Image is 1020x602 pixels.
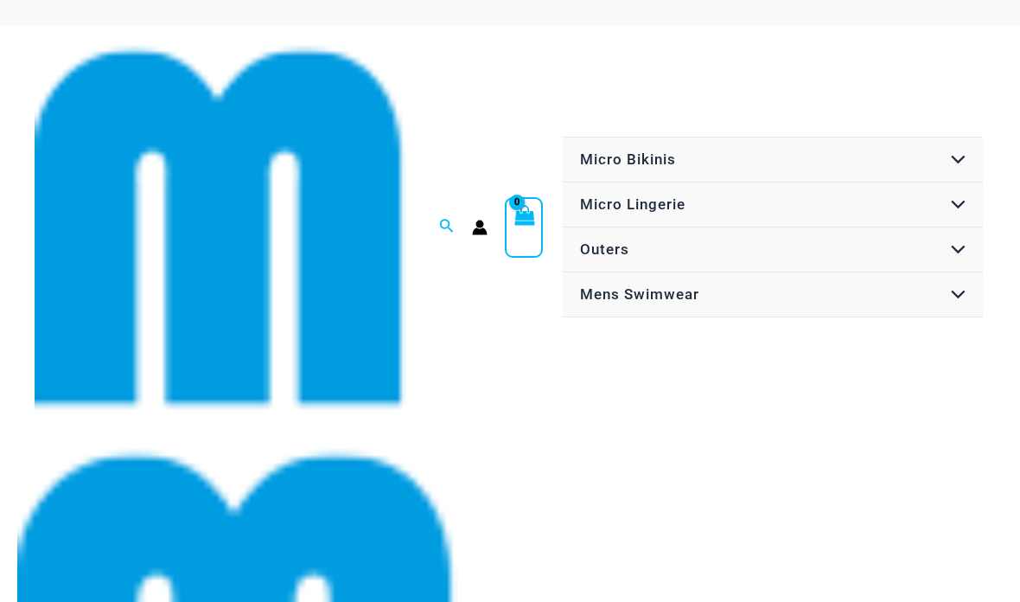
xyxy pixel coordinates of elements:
a: OutersMenu ToggleMenu Toggle [563,227,983,272]
span: Micro Lingerie [580,195,685,213]
a: Micro BikinisMenu ToggleMenu Toggle [563,138,983,183]
a: Search icon link [439,216,455,238]
a: Micro LingerieMenu ToggleMenu Toggle [563,183,983,227]
a: Mens SwimwearMenu ToggleMenu Toggle [563,272,983,317]
a: Account icon link [472,220,488,235]
span: Outers [580,240,629,258]
span: Mens Swimwear [580,285,699,303]
img: cropped mm emblem [35,42,406,413]
a: View Shopping Cart, empty [505,197,543,258]
nav: Site Navigation [560,134,985,320]
span: Micro Bikinis [580,150,676,168]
